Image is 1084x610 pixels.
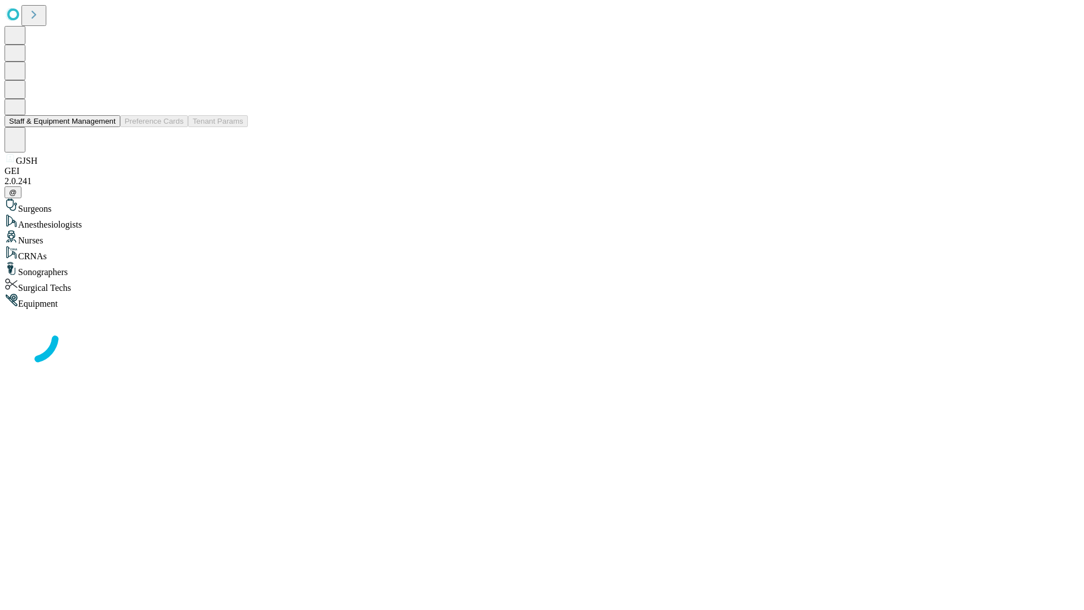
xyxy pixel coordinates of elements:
[5,277,1079,293] div: Surgical Techs
[16,156,37,165] span: GJSH
[5,214,1079,230] div: Anesthesiologists
[5,186,21,198] button: @
[5,166,1079,176] div: GEI
[120,115,188,127] button: Preference Cards
[5,246,1079,262] div: CRNAs
[188,115,248,127] button: Tenant Params
[5,293,1079,309] div: Equipment
[5,176,1079,186] div: 2.0.241
[5,262,1079,277] div: Sonographers
[5,230,1079,246] div: Nurses
[5,198,1079,214] div: Surgeons
[9,188,17,197] span: @
[5,115,120,127] button: Staff & Equipment Management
